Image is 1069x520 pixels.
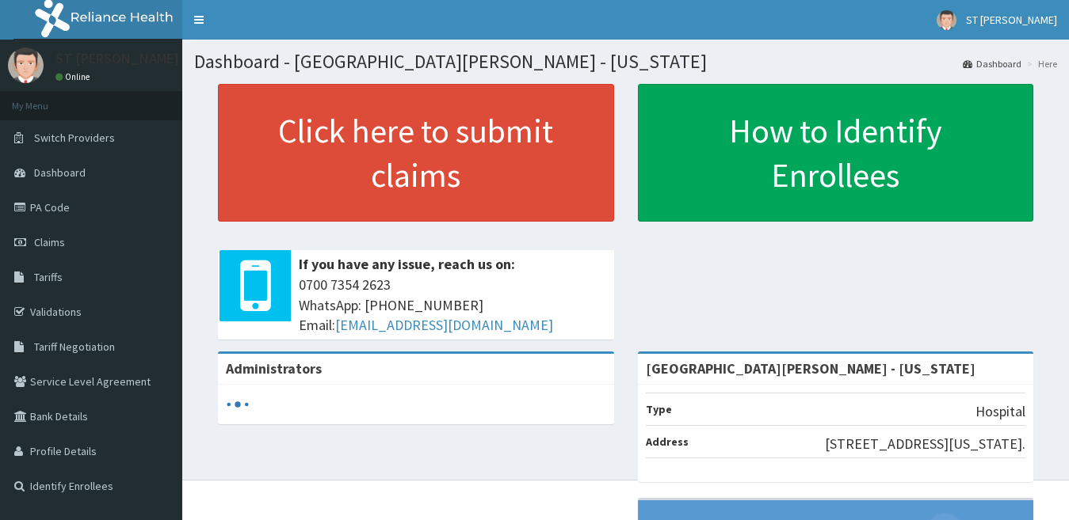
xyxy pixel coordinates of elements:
[55,51,179,66] p: ST [PERSON_NAME]
[299,275,606,336] span: 0700 7354 2623 WhatsApp: [PHONE_NUMBER] Email:
[966,13,1057,27] span: ST [PERSON_NAME]
[963,57,1021,70] a: Dashboard
[646,402,672,416] b: Type
[937,10,956,30] img: User Image
[299,255,515,273] b: If you have any issue, reach us on:
[34,340,115,354] span: Tariff Negotiation
[34,270,63,284] span: Tariffs
[335,316,553,334] a: [EMAIL_ADDRESS][DOMAIN_NAME]
[226,393,250,416] svg: audio-loading
[226,359,322,378] b: Administrators
[34,235,65,249] span: Claims
[218,84,614,222] a: Click here to submit claims
[34,165,86,180] span: Dashboard
[55,71,94,82] a: Online
[194,51,1057,72] h1: Dashboard - [GEOGRAPHIC_DATA][PERSON_NAME] - [US_STATE]
[638,84,1034,222] a: How to Identify Enrollees
[8,47,44,83] img: User Image
[34,131,115,145] span: Switch Providers
[825,434,1025,454] p: [STREET_ADDRESS][US_STATE].
[1023,57,1057,70] li: Here
[975,401,1025,422] p: Hospital
[646,435,689,449] b: Address
[646,359,975,378] strong: [GEOGRAPHIC_DATA][PERSON_NAME] - [US_STATE]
